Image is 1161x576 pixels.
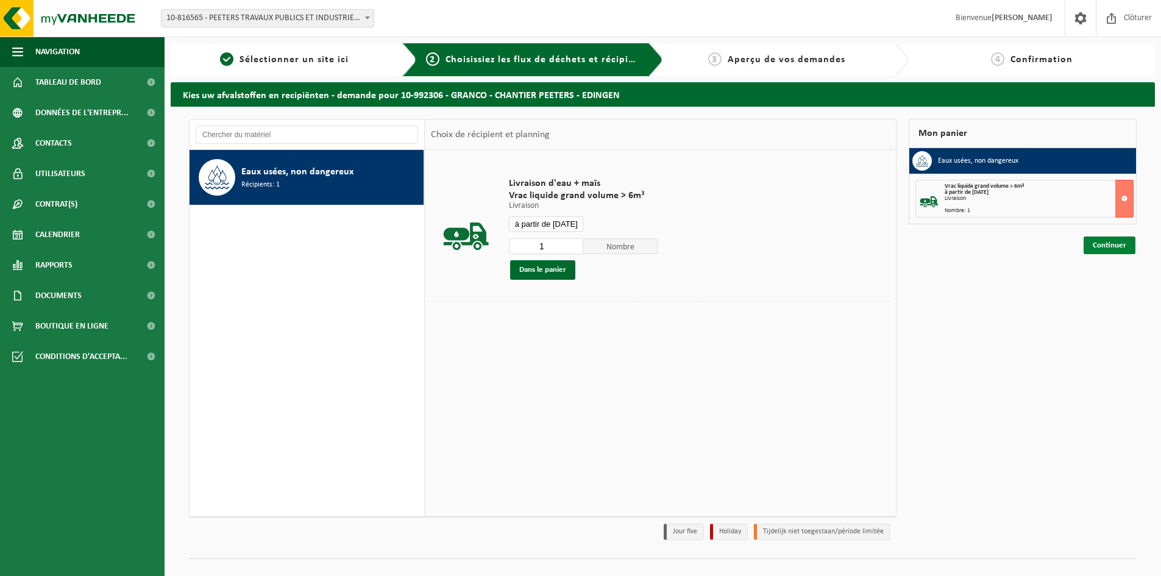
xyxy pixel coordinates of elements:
[754,524,890,540] li: Tijdelijk niet toegestaan/période limitée
[240,55,349,65] span: Sélectionner un site ici
[945,208,1133,214] div: Nombre: 1
[1010,55,1073,65] span: Confirmation
[446,55,648,65] span: Choisissiez les flux de déchets et récipients
[35,189,77,219] span: Contrat(s)
[992,13,1053,23] strong: [PERSON_NAME]
[241,165,353,179] span: Eaux usées, non dangereux
[945,183,1024,190] span: Vrac liquide grand volume > 6m³
[426,52,439,66] span: 2
[35,250,73,280] span: Rapports
[583,238,658,254] span: Nombre
[241,179,280,191] span: Récipients: 1
[708,52,722,66] span: 3
[162,10,374,27] span: 10-816565 - PEETERS TRAVAUX PUBLICS ET INDUSTRIELS SA - FLÉMALLE
[991,52,1004,66] span: 4
[35,98,129,128] span: Données de l'entrepr...
[509,202,658,210] p: Livraison
[909,119,1137,148] div: Mon panier
[35,158,85,189] span: Utilisateurs
[190,150,424,205] button: Eaux usées, non dangereux Récipients: 1
[220,52,233,66] span: 1
[171,82,1155,106] h2: Kies uw afvalstoffen en recipiënten - demande pour 10-992306 - GRANCO - CHANTIER PEETERS - EDINGEN
[1084,236,1135,254] a: Continuer
[161,9,374,27] span: 10-816565 - PEETERS TRAVAUX PUBLICS ET INDUSTRIELS SA - FLÉMALLE
[710,524,748,540] li: Holiday
[35,219,80,250] span: Calendrier
[35,37,80,67] span: Navigation
[35,311,108,341] span: Boutique en ligne
[425,119,556,150] div: Choix de récipient et planning
[35,128,72,158] span: Contacts
[509,190,658,202] span: Vrac liquide grand volume > 6m³
[35,341,127,372] span: Conditions d'accepta...
[509,177,658,190] span: Livraison d'eau + maïs
[945,196,1133,202] div: Livraison
[196,126,418,144] input: Chercher du matériel
[509,216,583,232] input: Sélectionnez date
[945,189,989,196] strong: à partir de [DATE]
[35,67,101,98] span: Tableau de bord
[664,524,704,540] li: Jour fixe
[510,260,575,280] button: Dans le panier
[177,52,392,67] a: 1Sélectionner un site ici
[938,151,1018,171] h3: Eaux usées, non dangereux
[728,55,845,65] span: Aperçu de vos demandes
[35,280,82,311] span: Documents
